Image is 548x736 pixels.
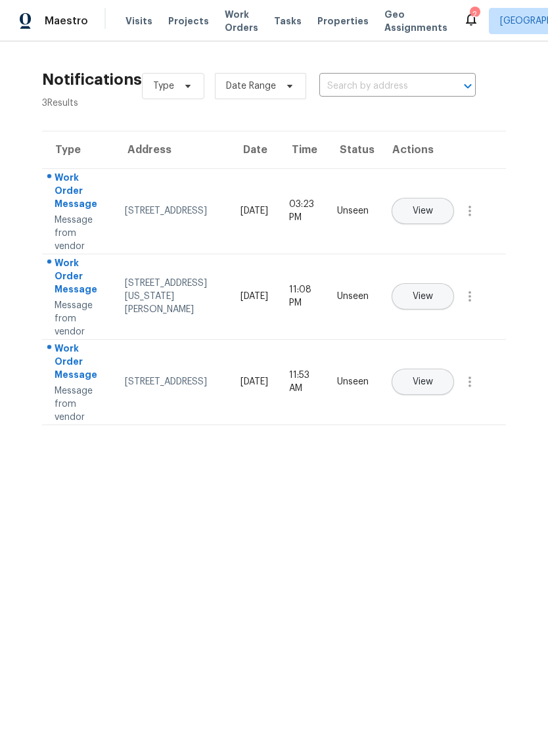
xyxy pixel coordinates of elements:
[413,292,433,302] span: View
[55,299,104,338] div: Message from vendor
[289,283,316,310] div: 11:08 PM
[327,131,379,168] th: Status
[337,375,369,388] div: Unseen
[384,8,447,34] span: Geo Assignments
[114,131,231,168] th: Address
[392,369,454,395] button: View
[289,369,316,395] div: 11:53 AM
[42,131,114,168] th: Type
[470,8,479,21] div: 2
[55,256,104,299] div: Work Order Message
[125,375,220,388] div: [STREET_ADDRESS]
[230,131,279,168] th: Date
[319,76,439,97] input: Search by address
[240,204,268,218] div: [DATE]
[45,14,88,28] span: Maestro
[42,97,142,110] div: 3 Results
[125,204,220,218] div: [STREET_ADDRESS]
[55,214,104,253] div: Message from vendor
[55,171,104,214] div: Work Order Message
[226,80,276,93] span: Date Range
[289,198,316,224] div: 03:23 PM
[240,375,268,388] div: [DATE]
[337,204,369,218] div: Unseen
[413,377,433,387] span: View
[392,283,454,310] button: View
[240,290,268,303] div: [DATE]
[392,198,454,224] button: View
[379,131,506,168] th: Actions
[168,14,209,28] span: Projects
[153,80,174,93] span: Type
[413,206,433,216] span: View
[126,14,152,28] span: Visits
[279,131,327,168] th: Time
[337,290,369,303] div: Unseen
[42,73,142,86] h2: Notifications
[274,16,302,26] span: Tasks
[125,277,220,316] div: [STREET_ADDRESS][US_STATE][PERSON_NAME]
[317,14,369,28] span: Properties
[459,77,477,95] button: Open
[225,8,258,34] span: Work Orders
[55,384,104,424] div: Message from vendor
[55,342,104,384] div: Work Order Message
